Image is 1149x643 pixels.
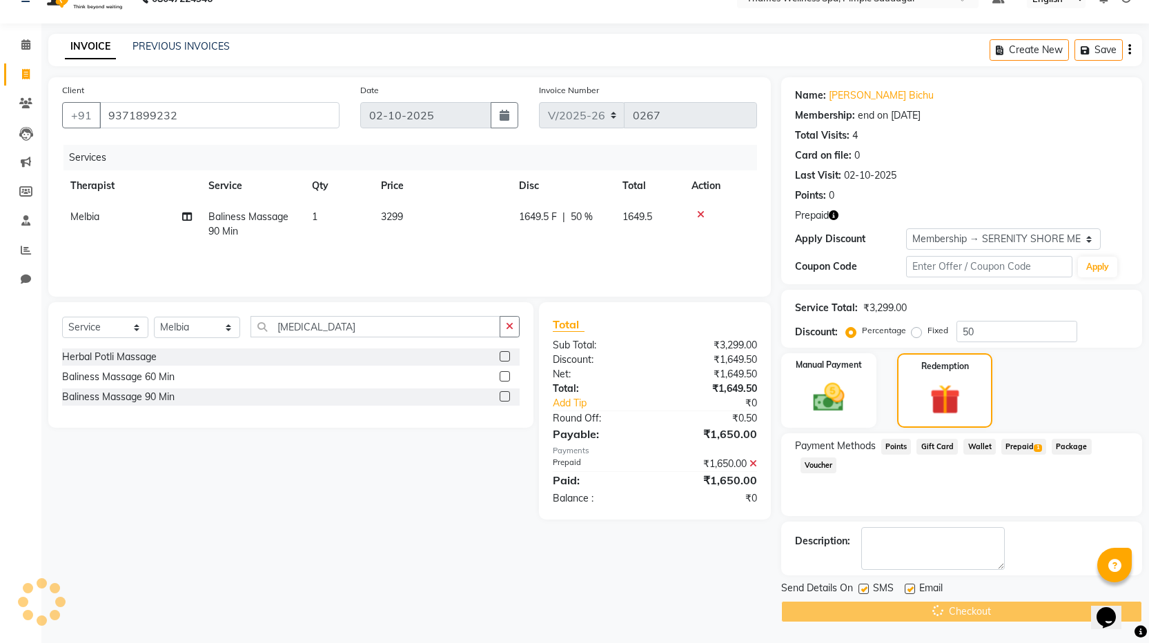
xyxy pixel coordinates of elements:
[65,34,116,59] a: INVOICE
[858,108,921,123] div: end on [DATE]
[373,170,511,201] th: Price
[655,411,767,426] div: ₹0.50
[921,381,970,418] img: _gift.svg
[539,84,599,97] label: Invoice Number
[614,170,683,201] th: Total
[844,168,896,183] div: 02-10-2025
[360,84,379,97] label: Date
[62,390,175,404] div: Baliness Massage 90 Min
[1052,439,1092,455] span: Package
[62,350,157,364] div: Herbal Potli Massage
[542,353,655,367] div: Discount:
[655,353,767,367] div: ₹1,649.50
[881,439,912,455] span: Points
[803,379,854,415] img: _cash.svg
[795,188,826,203] div: Points:
[553,317,585,332] span: Total
[62,370,175,384] div: Baliness Massage 60 Min
[863,301,907,315] div: ₹3,299.00
[795,88,826,103] div: Name:
[862,324,906,337] label: Percentage
[1074,39,1123,61] button: Save
[795,301,858,315] div: Service Total:
[622,210,652,223] span: 1649.5
[990,39,1069,61] button: Create New
[795,148,852,163] div: Card on file:
[553,445,757,457] div: Payments
[655,338,767,353] div: ₹3,299.00
[873,581,894,598] span: SMS
[852,128,858,143] div: 4
[132,40,230,52] a: PREVIOUS INVOICES
[655,367,767,382] div: ₹1,649.50
[304,170,373,201] th: Qty
[63,145,767,170] div: Services
[795,439,876,453] span: Payment Methods
[251,316,500,337] input: Search or Scan
[674,396,767,410] div: ₹0
[542,396,674,410] a: Add Tip
[801,457,837,473] span: Voucher
[511,170,614,201] th: Disc
[906,256,1073,277] input: Enter Offer / Coupon Code
[62,84,84,97] label: Client
[795,325,838,339] div: Discount:
[854,148,860,163] div: 0
[683,170,757,201] th: Action
[542,426,655,442] div: Payable:
[916,439,958,455] span: Gift Card
[1091,588,1135,629] iframe: chat widget
[99,102,340,128] input: Search by Name/Mobile/Email/Code
[927,324,948,337] label: Fixed
[542,491,655,506] div: Balance :
[655,491,767,506] div: ₹0
[62,170,200,201] th: Therapist
[571,210,593,224] span: 50 %
[62,102,101,128] button: +91
[795,208,829,223] span: Prepaid
[381,210,403,223] span: 3299
[655,426,767,442] div: ₹1,650.00
[655,457,767,471] div: ₹1,650.00
[655,472,767,488] div: ₹1,650.00
[829,88,934,103] a: [PERSON_NAME] Bichu
[796,359,862,371] label: Manual Payment
[562,210,565,224] span: |
[1034,444,1041,453] span: 1
[70,210,99,223] span: Melbia
[921,360,969,373] label: Redemption
[542,411,655,426] div: Round Off:
[781,581,853,598] span: Send Details On
[795,232,906,246] div: Apply Discount
[542,472,655,488] div: Paid:
[795,534,850,548] div: Description:
[795,128,850,143] div: Total Visits:
[1078,257,1117,277] button: Apply
[655,382,767,396] div: ₹1,649.50
[542,382,655,396] div: Total:
[1001,439,1046,455] span: Prepaid
[919,581,943,598] span: Email
[795,259,906,274] div: Coupon Code
[829,188,834,203] div: 0
[542,338,655,353] div: Sub Total:
[542,367,655,382] div: Net:
[312,210,317,223] span: 1
[519,210,557,224] span: 1649.5 F
[200,170,304,201] th: Service
[795,168,841,183] div: Last Visit:
[963,439,996,455] span: Wallet
[208,210,288,237] span: Baliness Massage 90 Min
[795,108,855,123] div: Membership:
[542,457,655,471] div: Prepaid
